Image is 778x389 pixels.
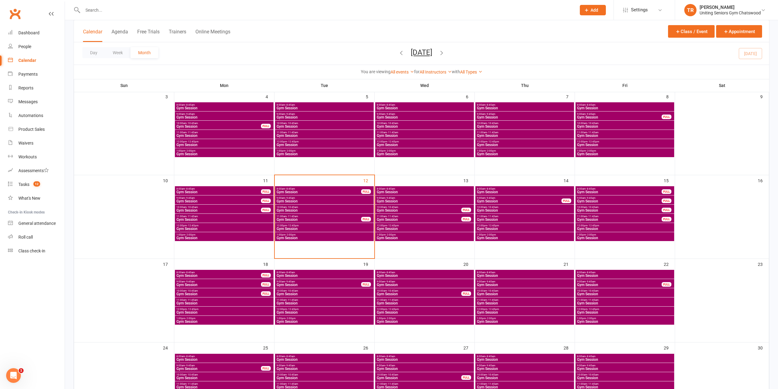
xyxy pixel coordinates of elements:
[176,233,272,236] span: 1:00pm
[276,149,372,152] span: 1:00pm
[580,5,606,15] button: Add
[18,44,31,49] div: People
[700,5,761,10] div: [PERSON_NAME]
[8,95,65,109] a: Messages
[485,187,495,190] span: - 8:45am
[485,113,495,115] span: - 9:45am
[376,125,473,128] span: Gym Session
[187,122,198,125] span: - 10:45am
[376,233,473,236] span: 1:00pm
[577,271,673,274] span: 8:00am
[577,224,673,227] span: 12:00pm
[287,140,299,143] span: - 12:45pm
[285,271,295,274] span: - 8:45am
[8,136,65,150] a: Waivers
[187,206,198,209] span: - 10:45am
[376,152,473,156] span: Gym Session
[487,122,498,125] span: - 10:45am
[577,131,673,134] span: 11:00am
[387,224,399,227] span: - 12:45pm
[185,149,195,152] span: - 2:00pm
[662,208,671,212] div: FULL
[477,115,573,119] span: Gym Session
[105,47,130,58] button: Week
[466,91,474,101] div: 6
[261,273,271,278] div: FULL
[74,79,174,92] th: Sun
[477,233,573,236] span: 1:00pm
[662,198,671,203] div: FULL
[18,182,29,187] div: Tasks
[276,106,372,110] span: Gym Session
[477,122,573,125] span: 10:00am
[420,70,452,74] a: All Instructors
[163,175,174,185] div: 10
[587,215,599,218] span: - 11:45am
[477,113,573,115] span: 9:00am
[664,175,675,185] div: 15
[363,175,374,185] div: 12
[176,187,261,190] span: 8:00am
[477,206,573,209] span: 10:00am
[276,224,372,227] span: 12:00pm
[477,131,573,134] span: 11:00am
[18,154,37,159] div: Workouts
[376,149,473,152] span: 1:00pm
[376,274,473,278] span: Gym Session
[477,271,573,274] span: 8:00am
[376,190,473,194] span: Gym Session
[18,196,40,201] div: What's New
[261,124,271,128] div: FULL
[577,199,662,203] span: Gym Session
[566,91,575,101] div: 7
[8,178,65,191] a: Tasks 12
[375,79,475,92] th: Wed
[477,149,573,152] span: 1:00pm
[261,208,271,212] div: FULL
[176,224,272,227] span: 12:00pm
[263,259,274,269] div: 18
[276,143,372,147] span: Gym Session
[586,149,596,152] span: - 2:00pm
[185,187,195,190] span: - 8:45am
[176,280,261,283] span: 9:00am
[263,175,274,185] div: 11
[18,221,56,226] div: General attendance
[675,79,769,92] th: Sat
[8,40,65,54] a: People
[477,274,573,278] span: Gym Session
[18,168,49,173] div: Assessments
[187,215,198,218] span: - 11:45am
[387,215,398,218] span: - 11:45am
[577,197,662,199] span: 9:00am
[461,208,471,212] div: FULL
[376,209,462,212] span: Gym Session
[487,131,498,134] span: - 11:45am
[587,206,599,209] span: - 10:45am
[8,150,65,164] a: Workouts
[8,109,65,123] a: Automations
[187,140,198,143] span: - 12:45pm
[376,134,473,138] span: Gym Session
[276,206,372,209] span: 10:00am
[176,274,261,278] span: Gym Session
[485,104,495,106] span: - 8:45am
[176,113,272,115] span: 9:00am
[176,190,261,194] span: Gym Session
[758,259,769,269] div: 23
[577,125,673,128] span: Gym Session
[18,113,43,118] div: Automations
[587,131,599,134] span: - 11:45am
[176,206,261,209] span: 10:00am
[185,113,195,115] span: - 9:45am
[18,99,38,104] div: Messages
[577,143,673,147] span: Gym Session
[452,69,460,74] strong: with
[587,140,599,143] span: - 12:45pm
[187,131,198,134] span: - 11:45am
[285,149,296,152] span: - 2:00pm
[668,25,715,38] button: Class / Event
[287,224,299,227] span: - 12:45pm
[487,206,498,209] span: - 10:45am
[285,197,295,199] span: - 9:45am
